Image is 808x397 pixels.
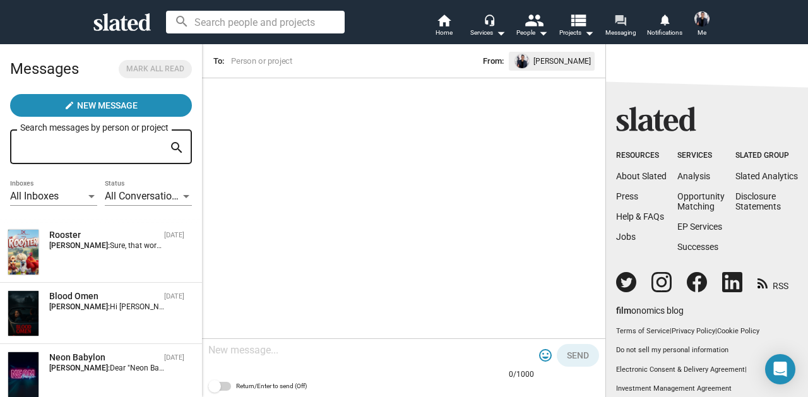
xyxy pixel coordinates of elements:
mat-icon: arrow_drop_down [581,25,597,40]
a: Home [422,13,466,40]
a: Investment Management Agreement [616,384,798,394]
button: New Message [10,94,192,117]
div: Neon Babylon [49,352,159,364]
mat-hint: 0/1000 [509,370,534,380]
h2: Messages [10,54,79,84]
span: Sure, that works for me. Sincerely, *[PERSON_NAME] * Founder, Sacred Ember Films IMDb: [URL][DOMA... [110,241,741,250]
button: Do not sell my personal information [616,346,798,355]
time: [DATE] [164,353,184,362]
img: undefined [515,54,529,68]
a: Terms of Service [616,327,670,335]
span: film [616,305,631,316]
img: Andrew de Burgh [694,11,710,27]
span: Return/Enter to send (Off) [236,379,307,394]
span: Notifications [647,25,682,40]
span: Projects [559,25,594,40]
button: Andrew de BurghMe [687,9,717,42]
time: [DATE] [164,231,184,239]
a: Press [616,191,638,201]
a: Analysis [677,171,710,181]
span: From: [483,54,504,68]
mat-icon: arrow_drop_down [535,25,550,40]
div: Open Intercom Messenger [765,354,795,384]
a: RSS [757,273,788,292]
div: Services [470,25,506,40]
a: About Slated [616,171,667,181]
span: [PERSON_NAME] [533,54,591,68]
span: | [670,327,672,335]
mat-icon: tag_faces [538,348,553,363]
button: Mark all read [119,60,192,78]
a: Messaging [598,13,643,40]
div: Slated Group [735,151,798,161]
span: Send [567,344,589,367]
span: Mark all read [126,62,184,76]
mat-icon: search [169,138,184,158]
mat-icon: forum [614,14,626,26]
a: Slated Analytics [735,171,798,181]
span: | [745,365,747,374]
span: All Inboxes [10,190,59,202]
span: Me [698,25,706,40]
span: Messaging [605,25,636,40]
mat-icon: headset_mic [484,14,495,25]
a: Help & FAQs [616,211,664,222]
button: Send [557,344,599,367]
mat-icon: home [436,13,451,28]
img: Neon Babylon [8,352,39,397]
a: Successes [677,242,718,252]
time: [DATE] [164,292,184,300]
button: Services [466,13,510,40]
div: Rooster [49,229,159,241]
span: | [715,327,717,335]
span: To: [213,56,224,66]
mat-icon: view_list [569,11,587,29]
span: New Message [77,94,138,117]
a: Jobs [616,232,636,242]
div: Blood Omen [49,290,159,302]
strong: [PERSON_NAME]: [49,302,110,311]
a: EP Services [677,222,722,232]
input: Search people and projects [166,11,345,33]
button: People [510,13,554,40]
mat-icon: people [525,11,543,29]
button: Projects [554,13,598,40]
a: Cookie Policy [717,327,759,335]
mat-icon: notifications [658,13,670,25]
a: DisclosureStatements [735,191,781,211]
strong: [PERSON_NAME]: [49,241,110,250]
div: Services [677,151,725,161]
mat-icon: create [64,100,74,110]
span: All Conversations [105,190,182,202]
span: Home [436,25,453,40]
a: OpportunityMatching [677,191,725,211]
a: Electronic Consent & Delivery Agreement [616,365,745,374]
strong: [PERSON_NAME]: [49,364,110,372]
a: Privacy Policy [672,327,715,335]
div: Resources [616,151,667,161]
input: Person or project [229,55,387,68]
mat-icon: arrow_drop_down [493,25,508,40]
div: People [516,25,548,40]
a: Notifications [643,13,687,40]
img: Blood Omen [8,291,39,336]
img: Rooster [8,230,39,275]
a: filmonomics blog [616,295,684,317]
